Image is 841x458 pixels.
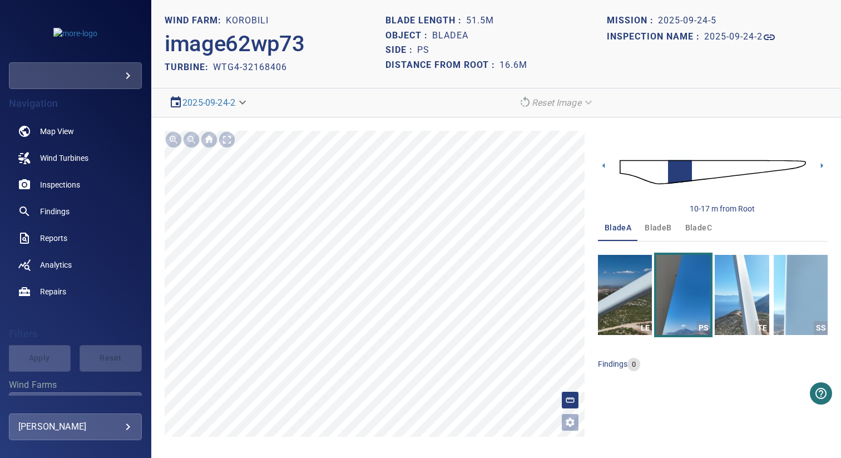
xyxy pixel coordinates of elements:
[165,31,304,57] h2: image62wp73
[165,131,182,149] img: Zoom in
[385,31,432,41] h1: Object :
[40,233,67,244] span: Reports
[9,98,142,109] h4: Navigation
[704,32,763,42] h1: 2025-09-24-2
[9,392,142,419] div: Wind Farms
[814,321,828,335] div: SS
[432,31,468,41] h1: bladeA
[638,321,652,335] div: LE
[40,259,72,270] span: Analytics
[514,93,599,112] div: Reset Image
[9,278,142,305] a: repairs noActive
[627,359,640,370] span: 0
[226,16,269,26] h1: KOROBILI
[607,16,658,26] h1: Mission :
[9,145,142,171] a: windturbines noActive
[9,171,142,198] a: inspections noActive
[18,418,132,436] div: [PERSON_NAME]
[213,62,287,72] h2: WTG4-32168406
[696,321,710,335] div: PS
[40,286,66,297] span: Repairs
[9,118,142,145] a: map noActive
[9,62,142,89] div: more
[182,131,200,149] img: Zoom out
[605,221,631,235] span: bladeA
[9,381,142,390] label: Wind Farms
[165,93,253,112] div: 2025-09-24-2
[561,413,579,431] button: Open image filters and tagging options
[755,321,769,335] div: TE
[385,16,466,26] h1: Blade length :
[598,359,627,368] span: findings
[656,255,710,335] a: PS
[9,252,142,278] a: analytics noActive
[40,152,88,164] span: Wind Turbines
[690,203,755,214] div: 10-17 m from Root
[704,31,776,44] a: 2025-09-24-2
[218,131,236,149] img: Toggle full page
[40,126,74,137] span: Map View
[165,16,226,26] h1: WIND FARM:
[200,131,218,149] img: Go home
[385,60,499,71] h1: Distance from root :
[499,60,527,71] h1: 16.6m
[658,16,716,26] h1: 2025-09-24-5
[607,32,704,42] h1: Inspection name :
[466,16,494,26] h1: 51.5m
[620,150,806,195] img: d
[165,62,213,72] h2: TURBINE:
[53,28,97,39] img: more-logo
[532,97,581,108] em: Reset Image
[9,328,142,339] h4: Filters
[9,198,142,225] a: findings noActive
[715,255,769,335] a: TE
[685,221,712,235] span: bladeC
[417,45,429,56] h1: PS
[645,221,671,235] span: bladeB
[40,206,70,217] span: Findings
[385,45,417,56] h1: Side :
[774,255,828,335] a: SS
[598,255,652,335] a: LE
[182,97,235,108] a: 2025-09-24-2
[9,225,142,252] a: reports noActive
[40,179,80,190] span: Inspections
